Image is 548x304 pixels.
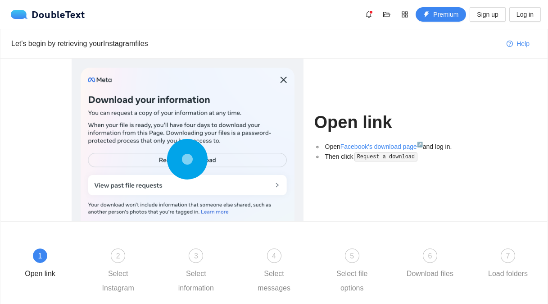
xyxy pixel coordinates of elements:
[340,143,423,150] a: Facebook's download page↗
[509,7,541,22] button: Log in
[362,11,376,18] span: bell
[416,7,466,22] button: thunderboltPremium
[470,7,505,22] button: Sign up
[92,249,170,295] div: 2Select Instagram
[248,249,326,295] div: 4Select messages
[170,267,222,295] div: Select information
[507,41,513,48] span: question-circle
[272,252,276,260] span: 4
[92,267,144,295] div: Select Instagram
[38,252,42,260] span: 1
[482,249,534,281] div: 7Load folders
[194,252,198,260] span: 3
[326,249,404,295] div: 5Select file options
[326,267,378,295] div: Select file options
[11,10,85,19] a: logoDoubleText
[380,7,394,22] button: folder-open
[516,39,530,49] span: Help
[362,7,376,22] button: bell
[14,249,92,281] div: 1Open link
[314,112,477,133] h1: Open link
[428,252,432,260] span: 6
[404,249,482,281] div: 6Download files
[499,37,537,51] button: question-circleHelp
[323,152,477,162] li: Then click
[516,9,534,19] span: Log in
[477,9,498,19] span: Sign up
[11,10,32,19] img: logo
[116,252,120,260] span: 2
[350,252,354,260] span: 5
[506,252,510,260] span: 7
[354,152,417,161] code: Request a download
[423,11,430,18] span: thunderbolt
[398,11,412,18] span: appstore
[248,267,300,295] div: Select messages
[323,142,477,152] li: Open and log in.
[11,10,85,19] div: DoubleText
[380,11,394,18] span: folder-open
[398,7,412,22] button: appstore
[417,142,423,147] sup: ↗
[11,38,499,49] div: Let's begin by retrieving your Instagram files
[433,9,458,19] span: Premium
[488,267,528,281] div: Load folders
[407,267,453,281] div: Download files
[25,267,55,281] div: Open link
[170,249,248,295] div: 3Select information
